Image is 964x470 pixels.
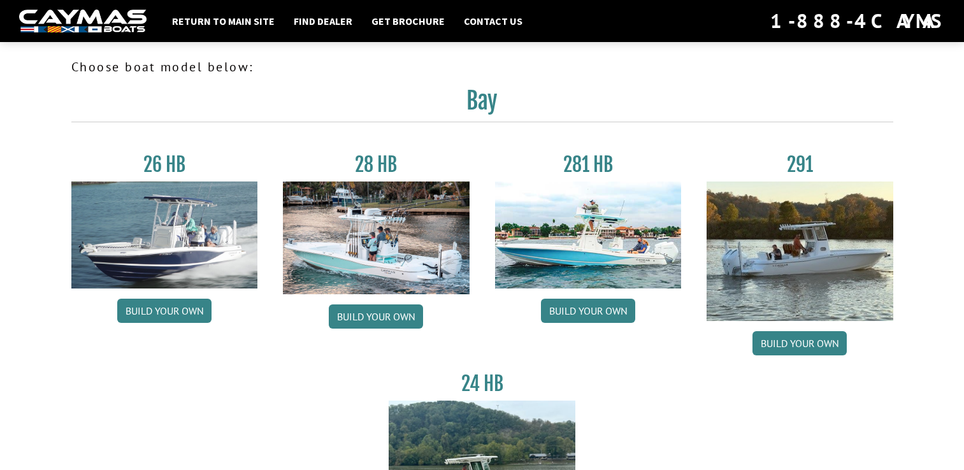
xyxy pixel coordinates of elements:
[707,153,893,176] h3: 291
[495,153,682,176] h3: 281 HB
[707,182,893,321] img: 291_Thumbnail.jpg
[365,13,451,29] a: Get Brochure
[71,57,893,76] p: Choose boat model below:
[19,10,147,33] img: white-logo-c9c8dbefe5ff5ceceb0f0178aa75bf4bb51f6bca0971e226c86eb53dfe498488.png
[283,153,470,176] h3: 28 HB
[287,13,359,29] a: Find Dealer
[71,182,258,288] img: 26_new_photo_resized.jpg
[71,87,893,122] h2: Bay
[166,13,281,29] a: Return to main site
[389,372,575,395] h3: 24 HB
[457,13,529,29] a: Contact Us
[752,331,847,355] a: Build your own
[541,299,635,323] a: Build your own
[117,299,212,323] a: Build your own
[495,182,682,288] img: 28-hb-twin.jpg
[770,7,945,35] div: 1-888-4CAYMAS
[329,304,423,329] a: Build your own
[283,182,470,294] img: 28_hb_thumbnail_for_caymas_connect.jpg
[71,153,258,176] h3: 26 HB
